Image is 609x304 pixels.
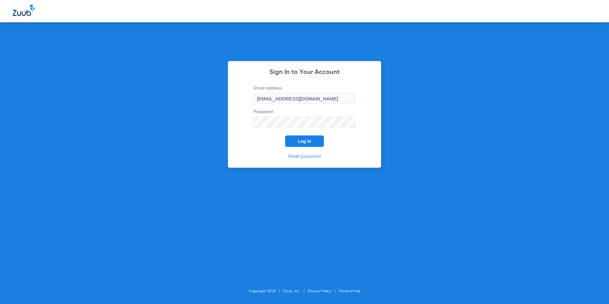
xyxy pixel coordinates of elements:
[244,69,365,76] h2: Sign In to Your Account
[285,135,324,147] button: Log In
[283,288,308,294] li: Zuub, Inc.
[13,5,35,16] img: Zuub Logo
[288,154,321,159] a: Reset password
[249,288,283,294] li: Copyright 2025
[339,289,361,293] a: Terms of Use
[254,117,355,127] input: Password
[254,85,355,104] label: Email address
[298,139,311,144] span: Log In
[254,93,355,104] input: Email address
[254,109,355,127] label: Password
[308,289,331,293] a: Privacy Policy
